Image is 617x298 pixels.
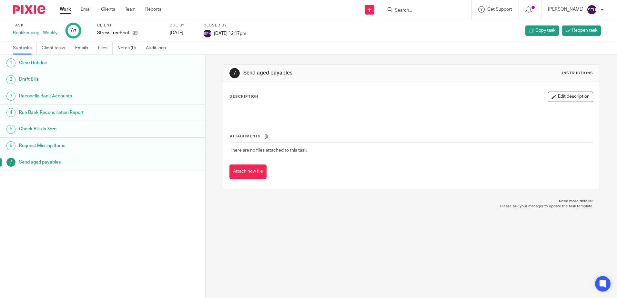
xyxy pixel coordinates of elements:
a: Client tasks [42,42,70,55]
a: Emails [75,42,93,55]
small: /7 [73,29,76,33]
a: Team [125,6,136,13]
div: [DATE] [170,30,196,36]
a: Work [60,6,71,13]
div: 7 [229,68,240,78]
h1: Reconcile Bank Accounts [19,91,139,101]
label: Due by [170,23,196,28]
p: Description [229,94,258,99]
a: Notes (0) [117,42,141,55]
img: Pixie [13,5,45,14]
h1: Send aged payables [243,70,425,76]
div: 5 [6,125,15,134]
div: 1 [6,58,15,67]
div: 7 [70,27,76,34]
button: Attach new file [229,164,267,179]
a: Files [98,42,113,55]
a: Clients [101,6,115,13]
a: Email [81,6,91,13]
h1: Run Bank Reconciliation Report [19,108,139,117]
label: Closed by [204,23,246,28]
p: StressFreePrint [97,30,129,36]
h1: Send aged payables [19,157,139,167]
h1: Request Missing Items [19,141,139,151]
a: Audit logs [146,42,171,55]
div: 3 [6,92,15,101]
p: Need more details? [229,199,593,204]
label: Task [13,23,57,28]
a: Reports [145,6,161,13]
div: 6 [6,141,15,150]
div: Instructions [562,71,593,76]
div: 2 [6,75,15,84]
h1: Clear Hubdoc [19,58,139,68]
h1: Draft Bills [19,74,139,84]
img: svg%3E [204,30,211,37]
span: [DATE] 12:17pm [214,31,246,35]
div: 4 [6,108,15,117]
label: Client [97,23,162,28]
img: svg%3E [587,5,597,15]
div: Bookkeeping - Weekly [13,30,57,36]
p: Please ask your manager to update the task template. [229,204,593,209]
a: Subtasks [13,42,37,55]
h1: Check Bills in Xero [19,124,139,134]
span: Attachments [230,134,261,138]
span: There are no files attached to this task. [230,148,308,153]
button: Edit description [548,92,593,102]
div: 7 [6,158,15,167]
